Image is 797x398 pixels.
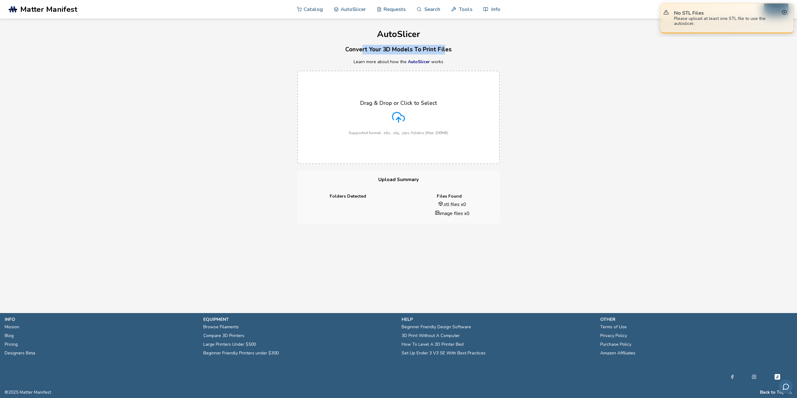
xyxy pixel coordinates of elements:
[408,59,430,65] a: AutoSlicer
[752,373,756,381] a: Instagram
[402,340,464,349] a: How To Level A 3D Printer Bed
[203,340,256,349] a: Large Printers Under $500
[730,373,734,381] a: Facebook
[402,323,471,331] a: Beginner Friendly Design Software
[674,16,780,26] div: Please upload at least one STL file to use the autoslicer.
[788,390,792,395] a: RSS Feed
[5,331,14,340] a: Blog
[409,210,495,217] li: image files x 0
[5,340,18,349] a: Pricing
[760,390,785,395] button: Back to Top
[409,201,495,208] li: .stl files x 0
[600,316,793,323] p: other
[5,390,51,395] span: © 2025 Matter Manifest
[5,349,35,358] a: Designers Beta
[203,316,396,323] p: equipment
[774,373,781,381] a: Tiktok
[20,5,77,14] span: Matter Manifest
[402,349,486,358] a: Set Up Ender 3 V3 SE With Best Practices
[402,331,460,340] a: 3D Print Without A Computer
[674,10,780,16] p: No STL Files
[403,194,495,199] h4: Files Found
[779,380,793,394] button: Send feedback via email
[600,349,635,358] a: Amazon Affiliates
[5,316,197,323] p: info
[600,323,627,331] a: Terms of Use
[297,170,500,189] h3: Upload Summary
[600,331,627,340] a: Privacy Policy
[203,323,239,331] a: Browse Filaments
[349,131,448,135] p: Supported format: .stls, .obj, .zips, folders (Max 100MB)
[203,331,244,340] a: Compare 3D Printers
[360,100,437,106] p: Drag & Drop or Click to Select
[203,349,279,358] a: Beginner Friendly Printers under $300
[600,340,631,349] a: Purchase Policy
[402,316,594,323] p: help
[302,194,394,199] h4: Folders Detected
[5,323,19,331] a: Mission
